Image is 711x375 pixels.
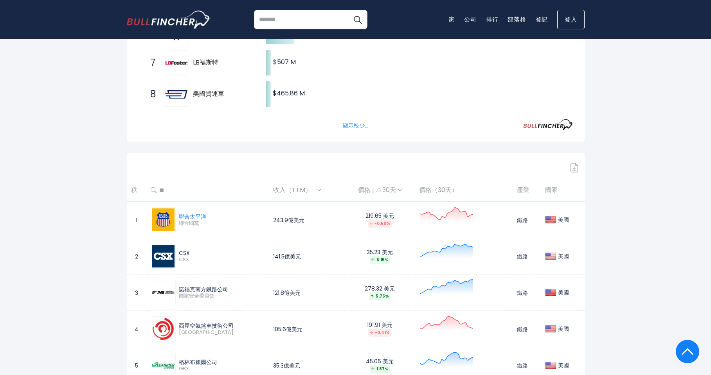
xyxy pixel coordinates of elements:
font: 219.65 美元 [365,212,394,220]
img: UNP.png [152,208,175,231]
font: 鐵路 [517,325,528,333]
font: 1.87% [376,366,389,372]
a: 公司 [464,15,477,23]
font: 45.06 美元 [366,357,394,365]
button: 搜尋 [348,10,367,29]
a: 家 [449,15,455,23]
font: 鐵路 [517,362,528,370]
font: 35.3億美元 [273,362,300,370]
font: 價格 | [358,185,374,194]
font: 收入（TTM） [273,185,311,194]
img: 紅腹灰雀徽標 [127,11,211,29]
a: 部落格 [508,15,526,23]
font: -0.50% [374,221,390,226]
font: 美國 [558,216,569,224]
font: [GEOGRAPHIC_DATA] [179,328,234,336]
font: 191.91 美元 [367,321,392,329]
font: 243.9億美元 [273,216,304,224]
font: 141.5億美元 [273,253,301,260]
font: 鐵路 [517,216,528,224]
font: GBX [179,365,189,372]
font: CSX [179,256,189,263]
img: CSX.jpeg [152,245,175,267]
font: 格林布賴爾公司 [179,358,217,366]
a: 排行 [486,15,499,23]
font: 國家安全委員會 [179,292,214,300]
font: 4 [135,325,139,333]
font: CSX [179,249,190,257]
font: 價格（30天） [419,185,458,194]
font: 美國 [558,325,569,333]
a: 登入 [557,10,585,29]
font: 鐵路 [517,253,528,260]
font: 5.75% [376,293,389,299]
font: 278.32 美元 [365,285,395,292]
font: 聯合太平洋 [179,213,206,221]
button: 顯示較少... [338,119,373,132]
a: 前往首頁 [127,11,211,29]
font: 5 [135,362,138,370]
text: $507 M [273,57,296,66]
font: 美國 [558,289,569,296]
font: 30天 [382,185,396,194]
font: 顯示較少... [343,121,368,129]
font: 美國 [558,252,569,260]
font: 105.6億美元 [273,325,302,333]
font: 7 [150,56,155,69]
font: 2 [135,253,138,260]
font: 諾福克南方鐵路公司 [179,285,228,293]
font: 1 [136,216,137,224]
font: -0.41% [375,330,390,336]
font: 鐵路 [517,289,528,297]
font: 西屋空氣煞車技術公司 [179,322,234,330]
font: 美國 [558,361,569,369]
font: 登入 [565,15,577,23]
font: 121.8億美元 [273,289,301,297]
font: 8 [150,88,156,100]
font: 美國貨運車 [193,89,224,98]
a: 聯合太平洋 聯合國黨 [151,207,206,232]
img: WAB.png [152,318,175,340]
font: 秩 [131,185,137,194]
font: 5.15% [376,257,389,263]
img: NSC.png [152,291,175,294]
a: 登記 [536,15,548,23]
font: LB福斯特 [193,58,218,67]
text: $465.86 M [273,89,305,98]
font: 3 [135,289,138,297]
img: LB福斯特 [165,52,188,74]
font: 35.23 美元 [367,248,393,256]
font: 聯合國黨 [179,219,199,227]
img: 美國貨運車 [165,83,188,106]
